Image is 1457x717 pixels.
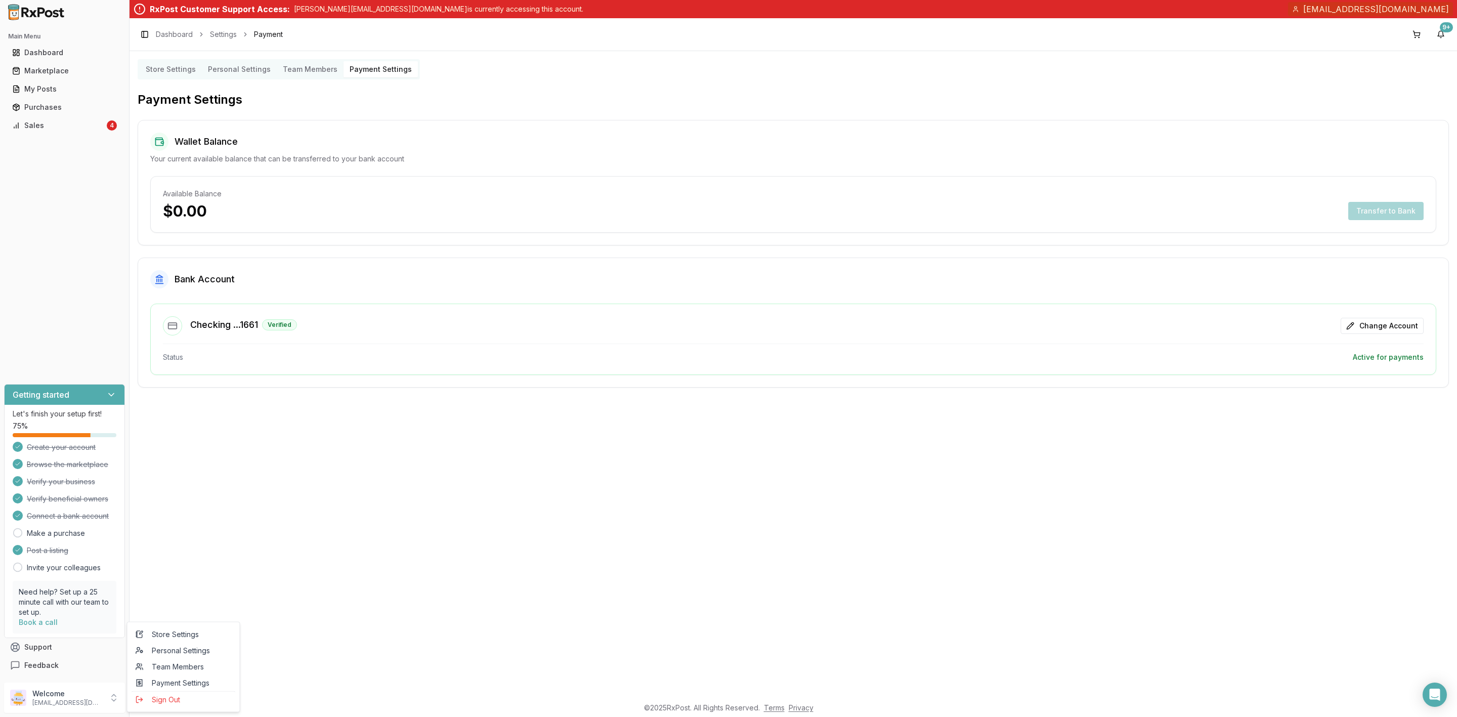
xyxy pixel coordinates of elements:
[13,409,116,419] p: Let's finish your setup first!
[136,662,232,672] span: Team Members
[32,689,103,699] p: Welcome
[163,202,207,220] p: $0.00
[150,154,1436,164] div: Your current available balance that can be transferred to your bank account
[12,48,117,58] div: Dashboard
[27,459,108,470] span: Browse the marketplace
[136,646,232,656] span: Personal Settings
[254,29,283,39] span: Payment
[156,29,193,39] a: Dashboard
[277,61,344,77] button: Team Members
[4,656,125,674] button: Feedback
[19,618,58,626] a: Book a call
[132,643,236,659] a: Personal Settings
[27,563,101,573] a: Invite your colleagues
[12,84,117,94] div: My Posts
[1433,26,1449,43] button: 9+
[138,92,1449,108] h2: Payment Settings
[789,703,813,712] a: Privacy
[764,703,785,712] a: Terms
[13,421,28,431] span: 75 %
[294,4,583,14] p: [PERSON_NAME][EMAIL_ADDRESS][DOMAIN_NAME] is currently accessing this account.
[175,272,235,286] h2: Bank Account
[156,29,283,39] nav: breadcrumb
[1353,352,1424,362] div: Active for payments
[24,660,59,670] span: Feedback
[27,511,109,521] span: Connect a bank account
[163,189,1424,199] div: Available Balance
[344,61,418,77] button: Payment Settings
[1423,683,1447,707] div: Open Intercom Messenger
[140,61,202,77] button: Store Settings
[163,352,183,362] div: Status
[8,44,121,62] a: Dashboard
[8,116,121,135] a: Sales4
[202,61,277,77] button: Personal Settings
[8,32,121,40] h2: Main Menu
[8,62,121,80] a: Marketplace
[4,81,125,97] button: My Posts
[210,29,237,39] a: Settings
[4,45,125,61] button: Dashboard
[4,638,125,656] button: Support
[12,120,105,131] div: Sales
[150,3,290,15] div: RxPost Customer Support Access:
[27,545,68,556] span: Post a listing
[4,4,69,20] img: RxPost Logo
[136,678,232,688] span: Payment Settings
[1341,318,1424,334] button: Change Account
[132,626,236,643] a: Store Settings
[262,319,297,330] div: Verified
[19,587,110,617] p: Need help? Set up a 25 minute call with our team to set up.
[1303,3,1449,15] span: [EMAIL_ADDRESS][DOMAIN_NAME]
[27,477,95,487] span: Verify your business
[1440,22,1453,32] div: 9+
[175,135,238,149] h2: Wallet Balance
[8,80,121,98] a: My Posts
[107,120,117,131] div: 4
[12,66,117,76] div: Marketplace
[136,695,232,705] span: Sign Out
[32,699,103,707] p: [EMAIL_ADDRESS][DOMAIN_NAME]
[27,528,85,538] a: Make a purchase
[4,117,125,134] button: Sales4
[27,494,108,504] span: Verify beneficial owners
[8,98,121,116] a: Purchases
[10,690,26,706] img: User avatar
[190,318,258,332] h3: Checking ...1661
[4,99,125,115] button: Purchases
[132,675,236,691] a: Payment Settings
[4,63,125,79] button: Marketplace
[13,389,69,401] h3: Getting started
[136,629,232,640] span: Store Settings
[132,691,236,708] button: Sign Out
[12,102,117,112] div: Purchases
[27,442,96,452] span: Create your account
[132,659,236,675] a: Team Members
